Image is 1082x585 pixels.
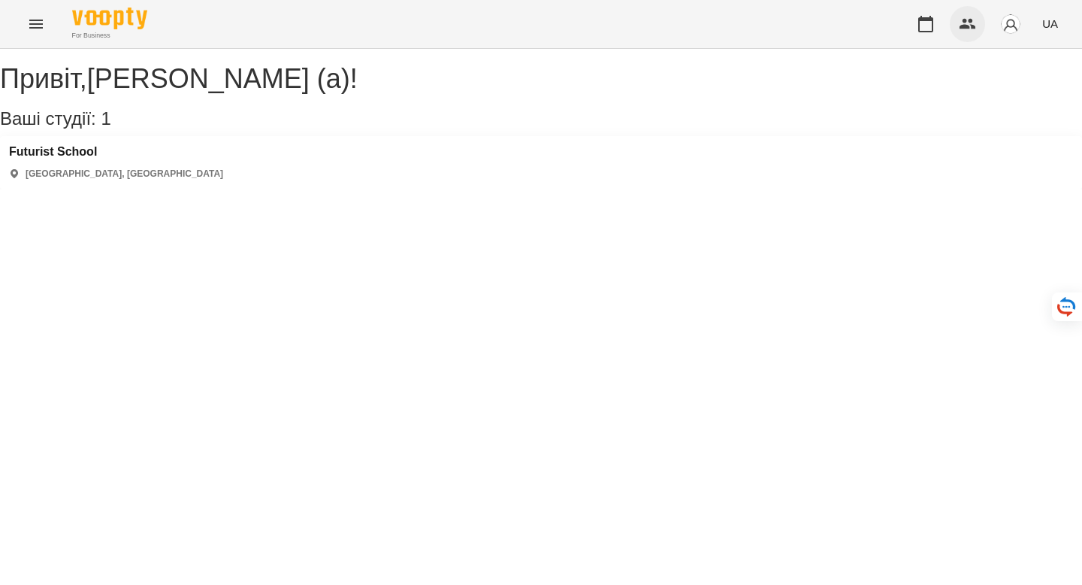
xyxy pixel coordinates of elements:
button: UA [1036,10,1064,38]
img: Voopty Logo [72,8,147,29]
span: UA [1042,16,1058,32]
img: avatar_s.png [1000,14,1021,35]
span: For Business [72,31,147,41]
p: [GEOGRAPHIC_DATA], [GEOGRAPHIC_DATA] [26,168,223,180]
button: Menu [18,6,54,42]
span: 1 [101,108,110,129]
a: Futurist School [9,145,223,159]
